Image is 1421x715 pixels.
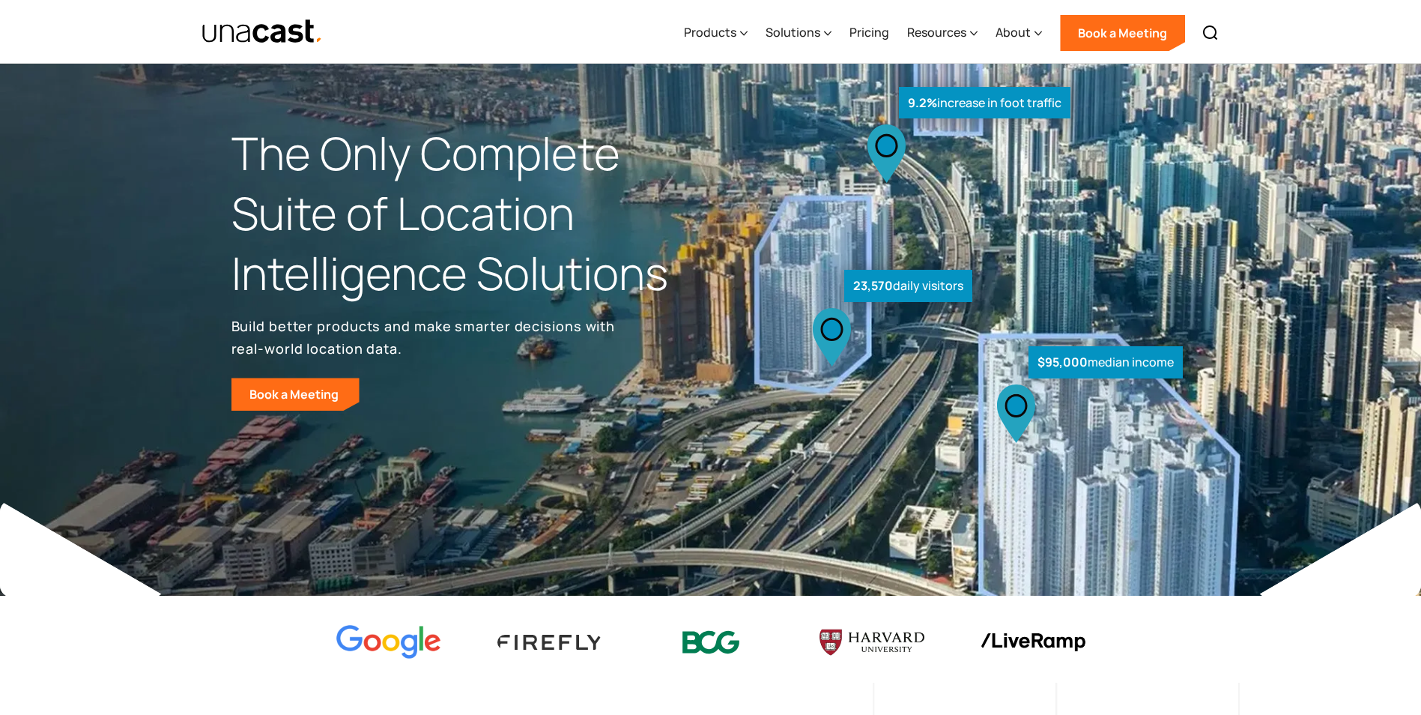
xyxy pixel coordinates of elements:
div: Resources [907,2,978,64]
div: Products [684,2,748,64]
div: Solutions [766,23,820,41]
a: home [202,19,324,45]
strong: 9.2% [908,94,937,111]
div: Solutions [766,2,831,64]
p: Build better products and make smarter decisions with real-world location data. [231,315,621,360]
div: About [996,23,1031,41]
div: median income [1028,346,1183,378]
img: Google logo Color [336,625,441,660]
div: increase in foot traffic [899,87,1070,119]
a: Book a Meeting [231,378,360,411]
img: Unacast text logo [202,19,324,45]
div: Products [684,23,736,41]
img: Search icon [1202,24,1219,42]
img: liveramp logo [981,633,1085,652]
div: Resources [907,23,966,41]
img: Harvard U logo [819,624,924,660]
div: About [996,2,1042,64]
strong: $95,000 [1037,354,1088,370]
img: BCG logo [658,621,763,664]
img: Firefly Advertising logo [497,635,602,649]
div: daily visitors [844,270,972,302]
a: Book a Meeting [1060,15,1185,51]
h1: The Only Complete Suite of Location Intelligence Solutions [231,124,711,303]
strong: 23,570 [853,277,893,294]
a: Pricing [849,2,889,64]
